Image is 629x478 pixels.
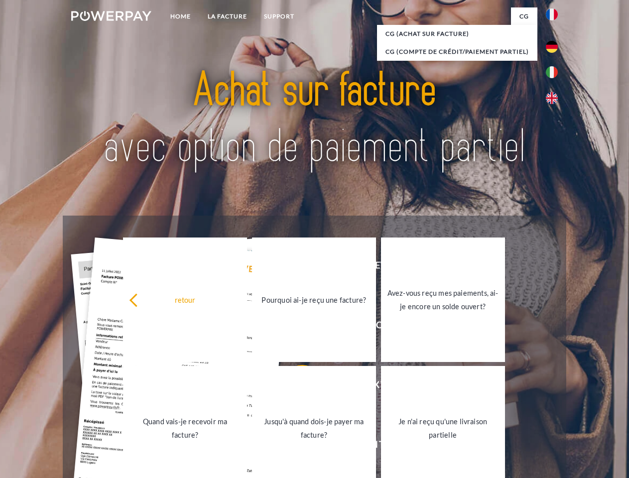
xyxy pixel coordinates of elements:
a: Home [162,7,199,25]
img: title-powerpay_fr.svg [95,48,534,191]
div: Quand vais-je recevoir ma facture? [129,415,241,442]
img: en [546,92,558,104]
img: de [546,41,558,53]
div: Jusqu'à quand dois-je payer ma facture? [258,415,370,442]
div: Pourquoi ai-je reçu une facture? [258,293,370,306]
a: CG (Compte de crédit/paiement partiel) [377,43,537,61]
img: it [546,66,558,78]
img: fr [546,8,558,20]
img: logo-powerpay-white.svg [71,11,151,21]
div: retour [129,293,241,306]
a: CG [511,7,537,25]
div: Avez-vous reçu mes paiements, ai-je encore un solde ouvert? [387,286,499,313]
div: Je n'ai reçu qu'une livraison partielle [387,415,499,442]
a: Support [255,7,303,25]
a: LA FACTURE [199,7,255,25]
a: Avez-vous reçu mes paiements, ai-je encore un solde ouvert? [381,238,505,362]
a: CG (achat sur facture) [377,25,537,43]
